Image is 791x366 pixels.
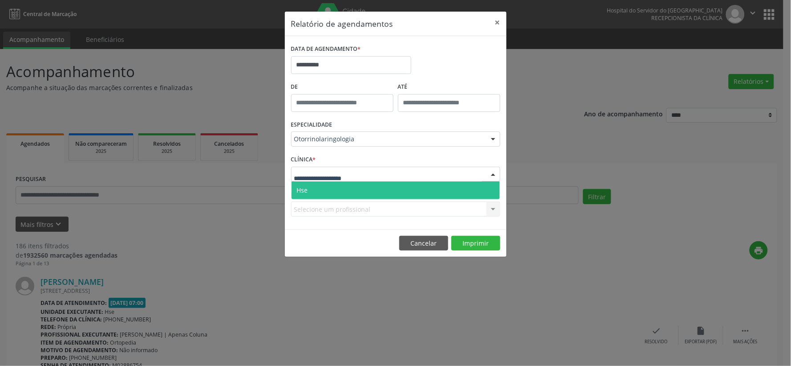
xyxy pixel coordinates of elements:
button: Close [489,12,507,33]
h5: Relatório de agendamentos [291,18,393,29]
span: Otorrinolaringologia [294,135,482,144]
label: ESPECIALIDADE [291,118,333,132]
button: Imprimir [451,236,500,251]
label: De [291,80,393,94]
label: CLÍNICA [291,153,316,167]
label: ATÉ [398,80,500,94]
label: DATA DE AGENDAMENTO [291,42,361,56]
button: Cancelar [399,236,448,251]
span: Hse [297,186,308,194]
